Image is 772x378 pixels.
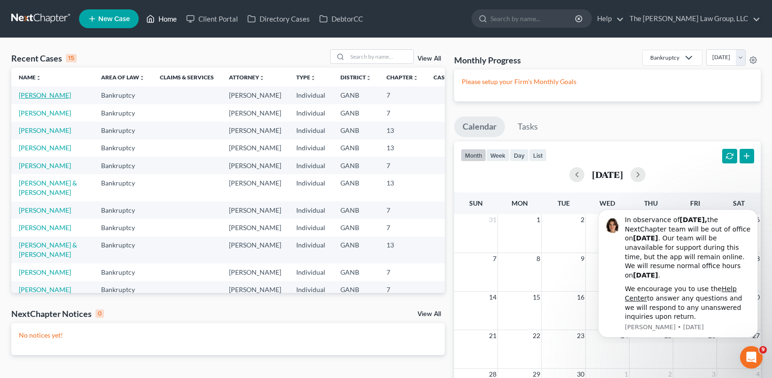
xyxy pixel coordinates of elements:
[333,86,379,104] td: GANB
[94,281,152,299] td: Bankruptcy
[98,15,130,23] span: New Case
[379,139,426,157] td: 13
[11,308,104,319] div: NextChapter Notices
[296,74,316,81] a: Typeunfold_more
[229,74,265,81] a: Attorneyunfold_more
[94,139,152,157] td: Bankruptcy
[221,263,289,281] td: [PERSON_NAME]
[340,74,371,81] a: Districtunfold_more
[66,54,77,62] div: 15
[379,237,426,263] td: 13
[740,346,763,369] iframe: Intercom live chat
[379,201,426,219] td: 7
[221,174,289,201] td: [PERSON_NAME]
[488,330,497,341] span: 21
[289,237,333,263] td: Individual
[454,54,521,66] h3: Monthly Progress
[650,54,679,62] div: Bankruptcy
[221,237,289,263] td: [PERSON_NAME]
[19,126,71,134] a: [PERSON_NAME]
[181,10,243,27] a: Client Portal
[592,170,623,179] h2: [DATE]
[310,75,316,81] i: unfold_more
[379,104,426,122] td: 7
[469,199,483,207] span: Sun
[379,157,426,174] td: 7
[532,330,541,341] span: 22
[152,68,221,86] th: Claims & Services
[576,330,585,341] span: 23
[333,237,379,263] td: GANB
[347,50,413,63] input: Search by name...
[19,91,71,99] a: [PERSON_NAME]
[386,74,418,81] a: Chapterunfold_more
[19,179,77,196] a: [PERSON_NAME] & [PERSON_NAME]
[19,144,71,152] a: [PERSON_NAME]
[221,157,289,174] td: [PERSON_NAME]
[19,241,77,258] a: [PERSON_NAME] & [PERSON_NAME]
[221,139,289,157] td: [PERSON_NAME]
[599,199,615,207] span: Wed
[221,201,289,219] td: [PERSON_NAME]
[289,104,333,122] td: Individual
[19,224,71,231] a: [PERSON_NAME]
[576,292,585,303] span: 16
[94,86,152,104] td: Bankruptcy
[510,149,529,162] button: day
[379,281,426,299] td: 7
[19,162,71,170] a: [PERSON_NAME]
[333,281,379,299] td: GANB
[490,10,576,27] input: Search by name...
[379,122,426,139] td: 13
[625,10,760,27] a: The [PERSON_NAME] Law Group, LLC
[413,75,418,81] i: unfold_more
[94,219,152,236] td: Bankruptcy
[221,122,289,139] td: [PERSON_NAME]
[11,53,77,64] div: Recent Cases
[529,149,547,162] button: list
[333,104,379,122] td: GANB
[558,199,570,207] span: Tue
[221,104,289,122] td: [PERSON_NAME]
[488,292,497,303] span: 14
[221,281,289,299] td: [PERSON_NAME]
[379,219,426,236] td: 7
[142,10,181,27] a: Home
[366,75,371,81] i: unfold_more
[536,214,541,225] span: 1
[19,74,41,81] a: Nameunfold_more
[19,109,71,117] a: [PERSON_NAME]
[289,86,333,104] td: Individual
[289,281,333,299] td: Individual
[733,199,745,207] span: Sat
[333,201,379,219] td: GANB
[243,10,315,27] a: Directory Cases
[584,201,772,343] iframe: Intercom notifications message
[289,157,333,174] td: Individual
[94,157,152,174] td: Bankruptcy
[289,201,333,219] td: Individual
[19,331,437,340] p: No notices yet!
[19,285,71,293] a: [PERSON_NAME]
[19,206,71,214] a: [PERSON_NAME]
[509,116,546,137] a: Tasks
[461,149,486,162] button: month
[379,263,426,281] td: 7
[488,214,497,225] span: 31
[536,253,541,264] span: 8
[690,199,700,207] span: Fri
[462,77,754,86] p: Please setup your Firm's Monthly Goals
[418,311,441,317] a: View All
[221,219,289,236] td: [PERSON_NAME]
[289,122,333,139] td: Individual
[580,253,585,264] span: 9
[512,199,528,207] span: Mon
[94,263,152,281] td: Bankruptcy
[333,174,379,201] td: GANB
[379,174,426,201] td: 13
